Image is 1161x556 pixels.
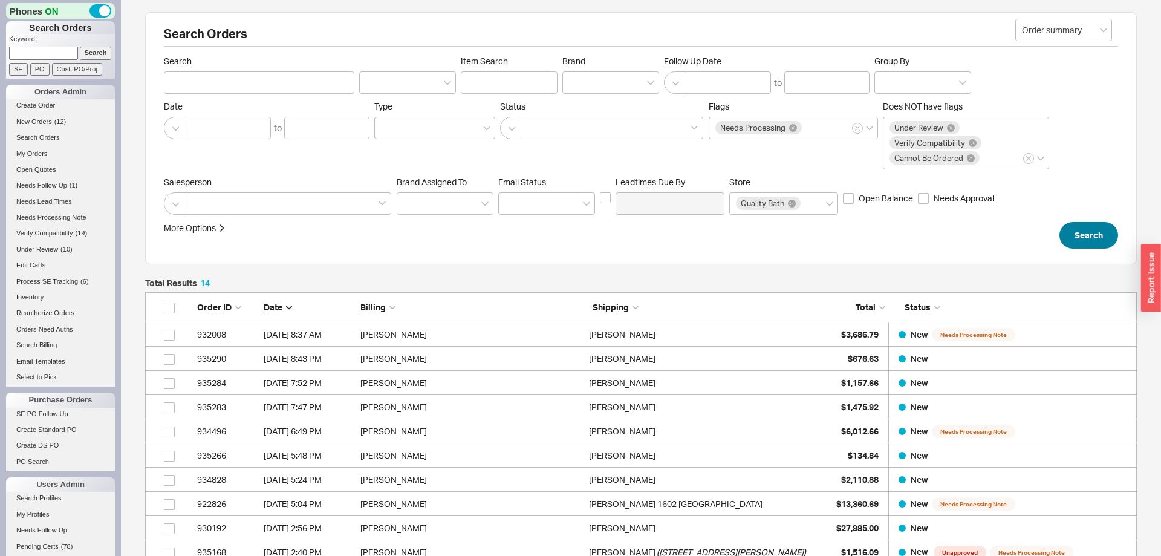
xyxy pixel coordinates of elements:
span: New [911,523,928,533]
div: Total [825,301,885,313]
span: Needs Processing Note [932,497,1015,511]
span: New [911,402,928,412]
a: 935290[DATE] 8:43 PM[PERSON_NAME][PERSON_NAME]$676.63New [145,347,1137,371]
span: Needs Processing Note [932,425,1015,438]
span: Under Review [894,123,943,132]
span: Store [729,177,750,187]
span: Cannot Be Ordered [894,154,963,162]
svg: open menu [444,80,451,85]
span: New [911,378,928,388]
span: Search [1075,228,1103,243]
a: Search Profiles [6,492,115,505]
a: SE PO Follow Up [6,408,115,420]
span: $676.63 [848,353,879,364]
span: ( 6 ) [80,278,88,285]
svg: open menu [1100,28,1107,33]
span: ( 12 ) [54,118,67,125]
input: Open Balance [843,193,854,204]
span: New [911,426,928,436]
span: Status [500,101,704,112]
span: ON [45,5,59,18]
span: Brand [562,56,585,66]
span: Needs Processing [720,123,785,132]
a: Pending Certs(78) [6,540,115,553]
span: Search [164,56,354,67]
div: 8/21/25 8:37 AM [264,322,354,347]
div: Order ID [197,301,258,313]
div: 935283 [197,395,258,419]
span: Under Review [16,246,58,253]
span: ( 19 ) [76,229,88,237]
div: to [274,122,282,134]
span: Item Search [461,56,558,67]
a: Under Review(10) [6,243,115,256]
div: 8/20/25 8:43 PM [264,347,354,371]
div: Status [895,301,1130,313]
div: Users Admin [6,477,115,492]
div: Orders Admin [6,85,115,99]
div: [PERSON_NAME] [360,468,583,492]
div: Purchase Orders [6,393,115,407]
span: New [911,450,928,460]
a: Create Order [6,99,115,112]
a: Create Standard PO [6,424,115,436]
span: Order ID [197,302,232,312]
a: 930192[DATE] 2:56 PM[PERSON_NAME][PERSON_NAME]$27,985.00New [145,516,1137,540]
div: 8/20/25 7:47 PM [264,395,354,419]
span: ( 10 ) [60,246,73,253]
span: $6,012.66 [841,426,879,436]
div: 935266 [197,443,258,468]
span: Status [905,302,931,312]
div: 935284 [197,371,258,395]
span: Verify Compatibility [16,229,73,237]
div: [PERSON_NAME] [589,395,655,419]
div: [PERSON_NAME] [589,347,655,371]
a: Verify Compatibility(19) [6,227,115,240]
input: Flags [804,121,812,135]
input: Cust. PO/Proj [52,63,102,76]
a: Reauthorize Orders [6,307,115,319]
input: Needs Approval [918,193,929,204]
input: Search [164,71,354,94]
div: to [774,77,782,89]
a: 922826[DATE] 5:04 PM[PERSON_NAME][PERSON_NAME] 1602 [GEOGRAPHIC_DATA]$13,360.69New Needs Processi... [145,492,1137,516]
div: [PERSON_NAME] [589,322,655,347]
h5: Total Results [145,279,210,287]
div: [PERSON_NAME] [360,419,583,443]
span: Type [374,101,392,111]
span: New [911,499,928,509]
div: 8/20/25 5:24 PM [264,468,354,492]
div: 934496 [197,419,258,443]
a: Needs Lead Times [6,195,115,208]
span: Total [856,302,876,312]
div: [PERSON_NAME] [360,516,583,540]
div: More Options [164,222,216,234]
input: Store [802,197,811,211]
div: Billing [360,301,587,313]
div: Date [264,301,354,313]
div: 8/20/25 2:56 PM [264,516,354,540]
span: Needs Approval [934,192,994,204]
a: Search Orders [6,131,115,144]
span: $2,110.88 [841,474,879,485]
a: Search Billing [6,339,115,352]
div: [PERSON_NAME] [589,443,655,468]
button: Search [1059,222,1118,249]
input: Does NOT have flags [981,151,990,165]
span: Needs Follow Up [16,526,67,534]
span: Needs Processing Note [16,214,86,221]
span: $1,157.66 [841,378,879,388]
input: Brand [569,76,577,90]
span: Does NOT have flags [883,101,963,111]
div: 934828 [197,468,258,492]
a: 935266[DATE] 5:48 PM[PERSON_NAME][PERSON_NAME]$134.84New [145,443,1137,468]
span: New [911,474,928,485]
input: SE [9,63,28,76]
input: Type [381,121,389,135]
div: 8/20/25 7:52 PM [264,371,354,395]
span: ( 78 ) [61,543,73,550]
div: [PERSON_NAME] 1602 [GEOGRAPHIC_DATA] [589,492,763,516]
span: Leadtimes Due By [616,177,724,188]
span: Shipping [593,302,629,312]
div: [PERSON_NAME] [360,371,583,395]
